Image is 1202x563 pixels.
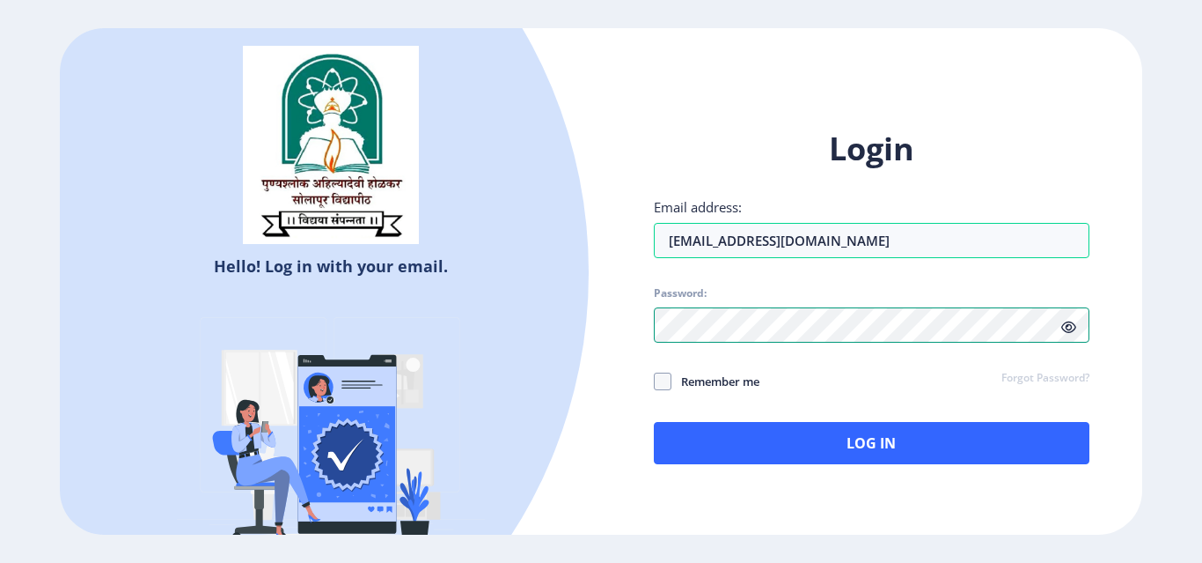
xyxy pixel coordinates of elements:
span: Remember me [671,371,759,392]
label: Password: [654,286,707,300]
label: Email address: [654,198,742,216]
h1: Login [654,128,1089,170]
button: Log In [654,422,1089,464]
input: Email address [654,223,1089,258]
img: sulogo.png [243,46,419,245]
a: Forgot Password? [1001,371,1089,387]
